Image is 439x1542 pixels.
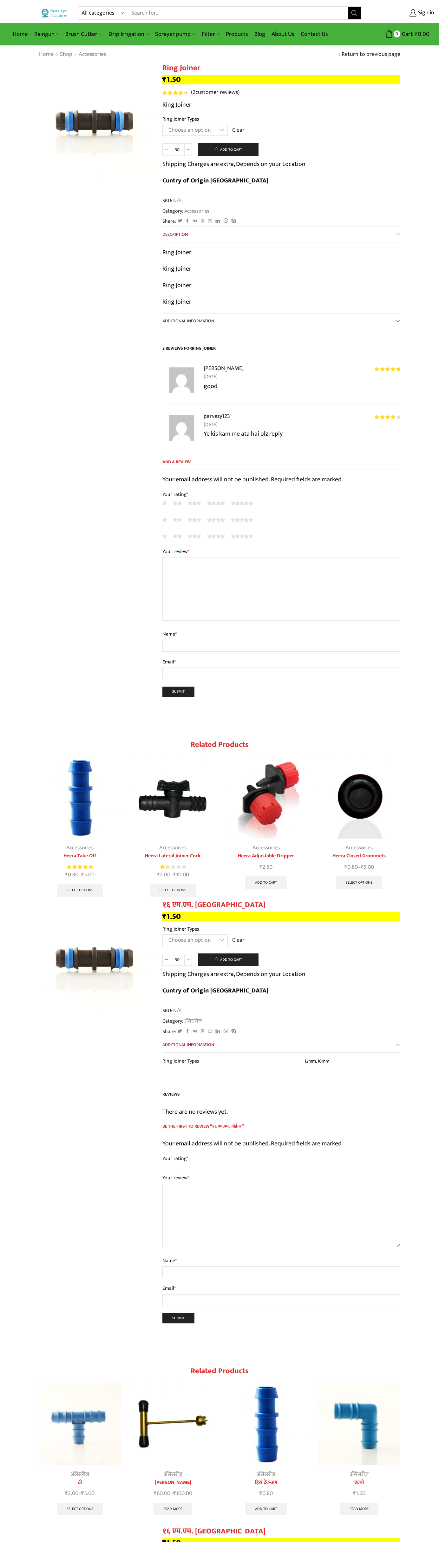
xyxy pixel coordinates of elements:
nav: Breadcrumb [39,50,106,59]
bdi: 10.00 [173,870,189,880]
p: 12mm, 16mm [305,1058,400,1065]
label: Email [162,1284,400,1293]
span: Category: [162,1018,202,1025]
img: Heera Adjustable Dripper [225,756,307,839]
a: Accessories [66,843,94,853]
span: Related products [191,1365,249,1377]
span: SKU: [162,197,400,204]
bdi: 0.00 [415,29,429,39]
div: Rated 1.33 out of 5 [160,864,186,870]
bdi: 0.80 [344,862,358,872]
a: Heera Adjustable Dripper [225,852,307,860]
a: अ‍ॅसेसरीज [164,1470,182,1479]
a: 3 of 5 stars [188,500,201,507]
bdi: 0.80 [259,1489,273,1498]
a: Select options for “हिरा ड्रिल” [154,1503,192,1515]
a: Heera Lateral Joiner Cock [132,852,214,860]
span: – [132,1489,214,1498]
p: Ring Joiner [162,264,400,274]
a: Home [39,50,54,59]
img: jointer [39,900,153,1015]
span: ₹ [65,1489,68,1498]
span: Share: [162,218,176,225]
span: ₹ [415,29,418,39]
bdi: 1.50 [162,910,181,923]
a: Return to previous page [342,50,400,59]
p: There are no reviews yet. [162,1107,400,1117]
span: ₹ [162,910,167,923]
a: 2 of 5 stars [173,516,182,523]
span: 2 [162,90,189,95]
a: Additional information [162,313,400,329]
img: Heera Take Off [39,756,121,839]
span: Ring Joiner [192,345,216,352]
div: Rated 5 out of 5 [375,367,400,371]
a: Clear options [232,126,245,135]
a: 0 Cart ₹0.00 [367,28,429,40]
span: ₹ [344,862,347,872]
a: Select options for “एल्बो” [340,1503,378,1515]
span: ₹ [157,870,160,880]
span: ₹ [154,1489,157,1498]
a: Shop [60,50,73,59]
span: ₹ [173,1489,176,1498]
a: 4 of 5 stars [207,533,225,540]
div: Rated 4 out of 5 [375,415,400,419]
img: jointer [39,63,153,178]
h2: Reviews [162,1091,400,1102]
span: ₹ [173,870,176,880]
h2: 2 reviews for [162,345,400,356]
a: एल्बो [318,1479,401,1486]
p: Ring Joiner [162,297,400,307]
label: Name [162,630,400,638]
p: Shipping Charges are extra, Depends on your Location [162,969,305,979]
a: (2customer reviews) [191,89,239,97]
a: Heera Closed Grommets [318,852,401,860]
span: N/A [172,1007,181,1014]
div: 4 / 10 [314,1380,404,1519]
span: Rated out of 5 based on customer ratings [162,90,186,95]
bdi: 1.50 [162,73,181,86]
a: Accessories [159,843,187,853]
div: Rated 5.00 out of 5 [67,864,93,870]
bdi: 5.00 [81,870,95,880]
span: ₹ [81,870,84,880]
a: अ‍ॅसेसरीज [350,1470,369,1479]
span: ₹ [259,1489,262,1498]
a: 3 of 5 stars [188,516,201,523]
img: Heera Lateral Joiner Cock [132,756,214,839]
span: Rated out of 5 [375,415,395,419]
label: Your review [162,548,400,556]
a: Brush Cutter [62,27,105,42]
span: Additional information [162,1041,214,1048]
a: Heera Take Off [39,852,121,860]
img: Lateral-Joiner [225,1383,307,1465]
bdi: 2.00 [65,1489,78,1498]
input: Product quantity [170,143,184,155]
span: N/A [172,197,181,204]
button: Add to cart [198,143,259,156]
a: Blog [251,27,268,42]
p: Shipping Charges are extra, Depends on your Location [162,159,305,169]
b: Cuntry of Origin [GEOGRAPHIC_DATA] [162,175,268,186]
label: Email [162,658,400,666]
a: 5 of 5 stars [231,500,253,507]
label: Ring Joiner Types [162,926,199,933]
a: 1 of 5 stars [162,516,167,523]
h1: Ring Joiner [162,63,400,73]
span: Cart [400,30,413,38]
img: Reducer Tee For Drip Lateral [39,1383,121,1465]
a: 1 of 5 stars [162,500,167,507]
a: Add to cart: “हिरा टेक-अप” [245,1503,287,1515]
a: Products [223,27,251,42]
bdi: 5.00 [361,862,374,872]
bdi: 100.00 [173,1489,192,1498]
div: 3 / 10 [221,1380,311,1519]
bdi: 2.00 [157,870,170,880]
bdi: 5.00 [81,1489,95,1498]
span: Be the first to review “१६ एम.एम. जोईनर” [162,1123,400,1134]
span: ₹ [81,1489,84,1498]
bdi: 1.60 [353,1489,365,1498]
span: 2 [193,88,195,97]
a: Select options for “टी” [57,1503,103,1515]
